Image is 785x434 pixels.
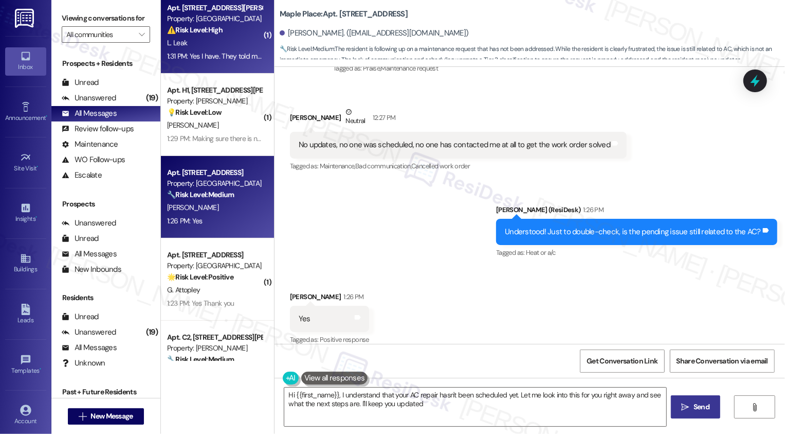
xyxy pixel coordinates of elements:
[62,10,150,26] label: Viewing conversations for
[35,214,37,221] span: •
[5,199,46,227] a: Insights •
[299,140,610,150] div: No updates, no one was scheduled, no one has contacted me at all to get the work order solved
[15,9,36,28] img: ResiDesk Logo
[62,249,117,259] div: All Messages
[62,233,99,244] div: Unread
[51,387,160,397] div: Past + Future Residents
[62,93,116,103] div: Unanswered
[62,311,99,322] div: Unread
[677,356,768,367] span: Share Conversation via email
[5,351,46,379] a: Templates •
[682,403,689,411] i: 
[62,108,117,119] div: All Messages
[167,167,262,178] div: Apt. [STREET_ADDRESS]
[167,120,218,130] span: [PERSON_NAME]
[284,388,666,426] textarea: Hi {{first_name}}, I understand that your AC repair hasn't been scheduled yet. Let me look into
[381,64,439,73] span: Maintenance request
[62,218,116,229] div: Unanswered
[167,261,262,271] div: Property: [GEOGRAPHIC_DATA]
[5,250,46,277] a: Buildings
[167,299,234,308] div: 1:23 PM: Yes Thank you
[290,159,627,173] div: Tagged as:
[79,412,86,421] i: 
[167,51,593,61] div: 1:31 PM: Yes I have. They told me to go to post office. Post office said, they don't know why you...
[299,314,311,324] div: Yes
[693,402,709,412] span: Send
[167,108,222,117] strong: 💡 Risk Level: Low
[46,113,47,120] span: •
[581,204,604,215] div: 1:26 PM
[40,366,41,373] span: •
[62,124,134,134] div: Review follow-ups
[68,408,144,425] button: New Message
[580,350,664,373] button: Get Conversation Link
[5,149,46,177] a: Site Visit •
[167,272,233,282] strong: 🌟 Risk Level: Positive
[280,45,334,53] strong: 🔧 Risk Level: Medium
[62,154,125,165] div: WO Follow-ups
[37,163,39,170] span: •
[5,402,46,429] a: Account
[341,291,363,302] div: 1:26 PM
[333,61,777,76] div: Tagged as:
[526,248,556,257] span: Heat or a/c
[51,58,160,69] div: Prospects + Residents
[167,190,234,199] strong: 🔧 Risk Level: Medium
[51,199,160,210] div: Prospects
[51,292,160,303] div: Residents
[62,139,118,150] div: Maintenance
[496,245,777,260] div: Tagged as:
[280,44,785,66] span: : The resident is following up on a maintenance request that has not been addressed. While the re...
[167,285,200,294] span: G. Attopley
[343,107,367,128] div: Neutral
[355,162,411,170] span: Bad communication ,
[62,77,99,88] div: Unread
[62,342,117,353] div: All Messages
[320,335,369,344] span: Positive response
[167,85,262,96] div: Apt. H1, [STREET_ADDRESS][PERSON_NAME]
[167,3,262,13] div: Apt. [STREET_ADDRESS][PERSON_NAME]
[670,350,775,373] button: Share Conversation via email
[5,301,46,328] a: Leads
[167,25,223,34] strong: ⚠️ Risk Level: High
[290,291,369,306] div: [PERSON_NAME]
[320,162,355,170] span: Maintenance ,
[62,358,105,369] div: Unknown
[167,134,402,143] div: 1:29 PM: Making sure there is no issues within the unit before moving a tenant in
[167,343,262,354] div: Property: [PERSON_NAME]
[167,332,262,343] div: Apt. C2, [STREET_ADDRESS][PERSON_NAME]
[751,403,759,411] i: 
[167,216,203,225] div: 1:26 PM: Yes
[496,204,777,219] div: [PERSON_NAME] (ResiDesk)
[143,90,160,106] div: (19)
[671,395,721,419] button: Send
[66,26,134,43] input: All communities
[411,162,470,170] span: Cancelled work order
[167,96,262,107] div: Property: [PERSON_NAME]
[167,178,262,189] div: Property: [GEOGRAPHIC_DATA]
[167,13,262,24] div: Property: [GEOGRAPHIC_DATA]
[139,30,144,39] i: 
[167,355,234,364] strong: 🔧 Risk Level: Medium
[363,64,380,73] span: Praise ,
[62,327,116,338] div: Unanswered
[505,227,761,237] div: Understood! Just to double-check, is the pending issue still related to the AC?
[280,28,469,39] div: [PERSON_NAME]. ([EMAIL_ADDRESS][DOMAIN_NAME])
[62,170,102,181] div: Escalate
[5,47,46,75] a: Inbox
[290,332,369,347] div: Tagged as:
[90,411,133,422] span: New Message
[280,9,408,20] b: Maple Place: Apt. [STREET_ADDRESS]
[370,112,396,123] div: 12:27 PM
[167,203,218,212] span: [PERSON_NAME]
[587,356,658,367] span: Get Conversation Link
[167,38,187,47] span: L. Leak
[62,264,121,275] div: New Inbounds
[290,107,627,132] div: [PERSON_NAME]
[143,324,160,340] div: (19)
[167,250,262,261] div: Apt. [STREET_ADDRESS]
